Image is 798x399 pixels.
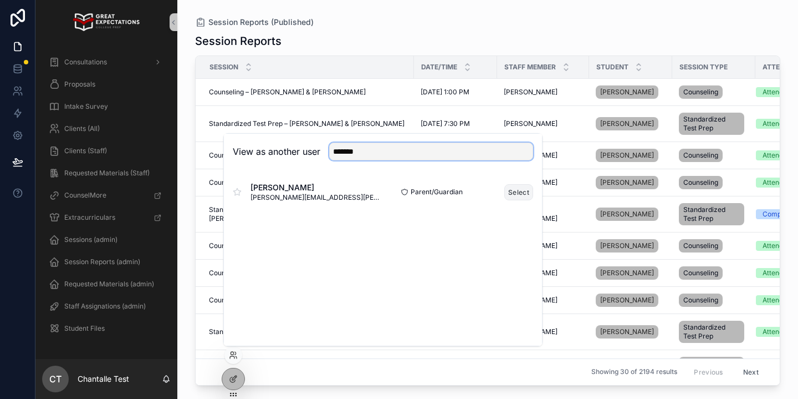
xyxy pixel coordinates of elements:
[209,241,366,250] span: Counseling – [PERSON_NAME] & [PERSON_NAME]
[679,264,749,282] a: Counseling
[504,327,582,336] a: [PERSON_NAME]
[679,201,749,228] a: Standardized Test Prep
[504,119,557,128] span: [PERSON_NAME]
[195,17,314,28] a: Session Reports (Published)
[42,230,171,250] a: Sessions (admin)
[596,174,666,191] a: [PERSON_NAME]
[64,102,108,111] span: Intake Survey
[73,13,139,31] img: App logo
[596,83,666,101] a: [PERSON_NAME]
[64,169,150,178] span: Requested Materials (Staff)
[42,208,171,228] a: Extracurriculars
[42,74,171,94] a: Proposals
[42,319,171,339] a: Student Files
[679,355,749,381] a: Standardized Test Prep
[421,63,457,72] span: Date/Time
[504,205,582,223] span: [US_STATE][PERSON_NAME]
[504,184,533,200] button: Select
[233,145,320,158] h2: View as another user
[64,147,107,155] span: Clients (Staff)
[591,368,677,377] span: Showing 30 of 2194 results
[596,85,658,99] a: [PERSON_NAME]
[679,291,749,309] a: Counseling
[64,257,140,266] span: Session Reports (admin)
[763,241,791,251] div: Attended
[64,235,117,244] span: Sessions (admin)
[42,252,171,272] a: Session Reports (admin)
[209,88,407,97] a: Counseling – [PERSON_NAME] & [PERSON_NAME]
[209,269,407,277] a: Counseling – [PERSON_NAME] & [PERSON_NAME]
[763,327,791,337] div: Attended
[209,151,407,160] a: Counseling – [PERSON_NAME] & [PERSON_NAME]
[596,264,666,282] a: [PERSON_NAME]
[683,241,718,250] span: Counseling
[683,151,718,160] span: Counseling
[64,302,146,311] span: Staff Assignations (admin)
[504,296,582,305] a: [PERSON_NAME]
[195,33,282,49] h1: Session Reports
[64,280,154,289] span: Requested Materials (admin)
[42,52,171,72] a: Consultations
[679,110,749,137] a: Standardized Test Prep
[596,239,658,252] a: [PERSON_NAME]
[763,268,791,278] div: Attended
[209,269,366,277] span: Counseling – [PERSON_NAME] & [PERSON_NAME]
[679,319,749,345] a: Standardized Test Prep
[421,88,490,97] a: [DATE] 1:00 PM
[64,124,100,133] span: Clients (All)
[600,269,654,277] span: [PERSON_NAME]
[64,191,106,200] span: CounselMore
[683,323,740,341] span: Standardized Test Prep
[209,205,407,223] a: Standardized Test Prep – [US_STATE][PERSON_NAME] & [PERSON_NAME]
[596,63,628,72] span: Student
[596,117,658,130] a: [PERSON_NAME]
[596,237,666,255] a: [PERSON_NAME]
[596,266,658,280] a: [PERSON_NAME]
[596,325,658,339] a: [PERSON_NAME]
[42,274,171,294] a: Requested Materials (admin)
[763,119,791,129] div: Attended
[411,188,463,196] span: Parent/Guardian
[78,373,129,385] p: Chantalle Test
[504,63,556,72] span: Staff Member
[250,182,383,193] span: [PERSON_NAME]
[209,119,407,128] a: Standardized Test Prep – [PERSON_NAME] & [PERSON_NAME]
[596,147,666,164] a: [PERSON_NAME]
[600,151,654,160] span: [PERSON_NAME]
[600,210,654,219] span: [PERSON_NAME]
[679,83,749,101] a: Counseling
[683,269,718,277] span: Counseling
[421,119,490,128] a: [DATE] 7:30 PM
[42,119,171,139] a: Clients (All)
[42,141,171,161] a: Clients (Staff)
[679,237,749,255] a: Counseling
[504,178,582,187] a: [PERSON_NAME]
[504,119,582,128] a: [PERSON_NAME]
[763,178,791,188] div: Attended
[209,63,238,72] span: Session
[209,241,407,250] a: Counseling – [PERSON_NAME] & [PERSON_NAME]
[679,63,728,72] span: Session Type
[64,324,105,333] span: Student Files
[42,163,171,183] a: Requested Materials (Staff)
[209,296,407,305] a: Counseling – [PERSON_NAME] & [PERSON_NAME]
[679,174,749,191] a: Counseling
[600,178,654,187] span: [PERSON_NAME]
[600,327,654,336] span: [PERSON_NAME]
[763,209,789,219] div: Comped
[763,295,791,305] div: Attended
[596,291,666,309] a: [PERSON_NAME]
[504,151,582,160] a: [PERSON_NAME]
[596,208,658,221] a: [PERSON_NAME]
[683,296,718,305] span: Counseling
[209,151,366,160] span: Counseling – [PERSON_NAME] & [PERSON_NAME]
[42,97,171,117] a: Intake Survey
[250,193,383,202] span: [PERSON_NAME][EMAIL_ADDRESS][PERSON_NAME][DOMAIN_NAME]
[504,88,557,97] span: [PERSON_NAME]
[763,150,791,160] div: Attended
[679,147,749,164] a: Counseling
[42,296,171,316] a: Staff Assignations (admin)
[596,205,666,223] a: [PERSON_NAME]
[209,178,366,187] span: Counseling – [PERSON_NAME] & [PERSON_NAME]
